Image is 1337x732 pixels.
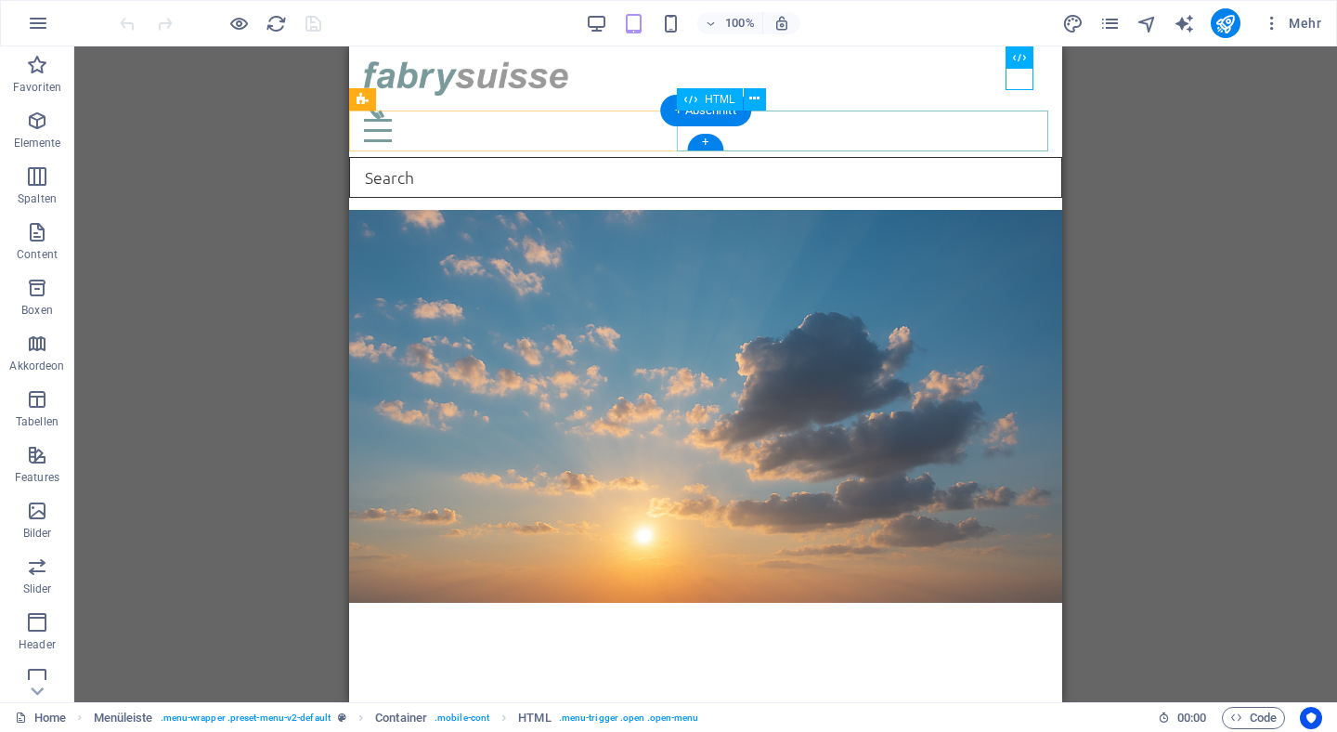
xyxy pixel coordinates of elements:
p: Spalten [18,191,57,206]
p: Bilder [23,526,52,541]
button: Usercentrics [1300,707,1322,729]
p: Favoriten [13,80,61,95]
p: Elemente [14,136,61,150]
p: Features [15,470,59,485]
span: HTML [705,94,735,105]
span: 00 00 [1177,707,1206,729]
span: . mobile-cont [435,707,489,729]
i: Navigator [1136,13,1158,34]
button: Code [1222,707,1285,729]
h6: Session-Zeit [1158,707,1207,729]
p: Slider [23,582,52,596]
h6: 100% [725,12,755,34]
i: Seite neu laden [266,13,287,34]
div: + [687,134,723,150]
p: Akkordeon [9,359,64,373]
button: navigator [1136,12,1159,34]
span: Mehr [1263,14,1321,33]
i: Bei Größenänderung Zoomstufe automatisch an das gewählte Gerät anpassen. [773,15,790,32]
p: Header [19,637,56,652]
button: pages [1099,12,1122,34]
span: . menu-wrapper .preset-menu-v2-default [161,707,331,729]
button: design [1062,12,1084,34]
span: . menu-trigger .open .open-menu [559,707,699,729]
i: Dieses Element ist ein anpassbares Preset [338,712,346,723]
i: Veröffentlichen [1214,13,1236,34]
i: Design (Strg+Alt+Y) [1062,13,1084,34]
span: Klick zum Auswählen. Doppelklick zum Bearbeiten [375,707,427,729]
p: Content [17,247,58,262]
nav: breadcrumb [94,707,699,729]
span: : [1190,711,1193,725]
button: reload [265,12,287,34]
span: Klick zum Auswählen. Doppelklick zum Bearbeiten [518,707,551,729]
i: Seiten (Strg+Alt+S) [1099,13,1121,34]
span: Klick zum Auswählen. Doppelklick zum Bearbeiten [94,707,153,729]
p: Boxen [21,303,53,318]
div: + Abschnitt [660,95,751,126]
button: publish [1211,8,1240,38]
button: text_generator [1174,12,1196,34]
a: Klick, um Auswahl aufzuheben. Doppelklick öffnet Seitenverwaltung [15,707,66,729]
button: Mehr [1255,8,1329,38]
span: Code [1230,707,1277,729]
button: 100% [697,12,763,34]
p: Tabellen [16,414,58,429]
i: AI Writer [1174,13,1195,34]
